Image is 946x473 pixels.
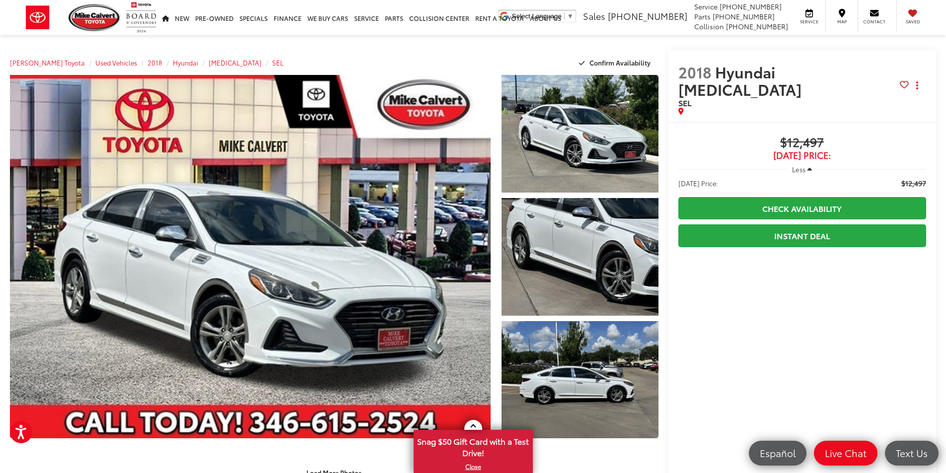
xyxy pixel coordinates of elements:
span: Contact [863,18,885,25]
span: ​ [564,12,565,20]
span: Hyundai [MEDICAL_DATA] [678,61,805,100]
img: 2018 Hyundai Sonata SEL [500,197,659,317]
span: [PHONE_NUMBER] [726,21,788,31]
a: Expand Photo 3 [502,321,658,439]
a: 2018 [147,58,162,67]
a: Expand Photo 1 [502,75,658,193]
a: Expand Photo 2 [502,198,658,316]
a: Check Availability [678,197,926,219]
button: Confirm Availability [574,54,658,71]
button: Less [787,160,817,178]
span: ▼ [567,12,574,20]
span: $12,497 [901,178,926,188]
a: Live Chat [814,441,877,466]
a: [PERSON_NAME] Toyota [10,58,85,67]
img: 2018 Hyundai Sonata SEL [500,73,659,194]
span: Service [798,18,820,25]
img: Mike Calvert Toyota [69,4,121,31]
span: Collision [694,21,724,31]
a: Text Us [885,441,939,466]
span: Parts [694,11,711,21]
a: Used Vehicles [95,58,137,67]
img: 2018 Hyundai Sonata SEL [5,73,495,440]
a: [MEDICAL_DATA] [209,58,262,67]
span: Saved [902,18,924,25]
span: [DATE] Price: [678,150,926,160]
span: 2018 [678,61,712,82]
span: [PHONE_NUMBER] [720,1,782,11]
span: [PHONE_NUMBER] [713,11,775,21]
a: Instant Deal [678,224,926,247]
span: SEL [678,97,691,108]
span: Service [694,1,718,11]
img: 2018 Hyundai Sonata SEL [500,320,659,440]
span: $12,497 [678,135,926,150]
a: SEL [272,58,284,67]
span: Sales [583,9,605,22]
span: Map [831,18,853,25]
span: Less [792,165,805,174]
span: [PHONE_NUMBER] [608,9,687,22]
span: Snag $50 Gift Card with a Test Drive! [415,431,532,461]
button: Actions [909,77,926,94]
a: Hyundai [173,58,198,67]
span: Confirm Availability [589,58,651,67]
span: Español [755,447,800,459]
span: Live Chat [820,447,872,459]
span: Text Us [891,447,933,459]
span: [DATE] Price: [678,178,718,188]
a: Español [749,441,806,466]
a: Expand Photo 0 [10,75,491,438]
span: dropdown dots [916,81,918,89]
